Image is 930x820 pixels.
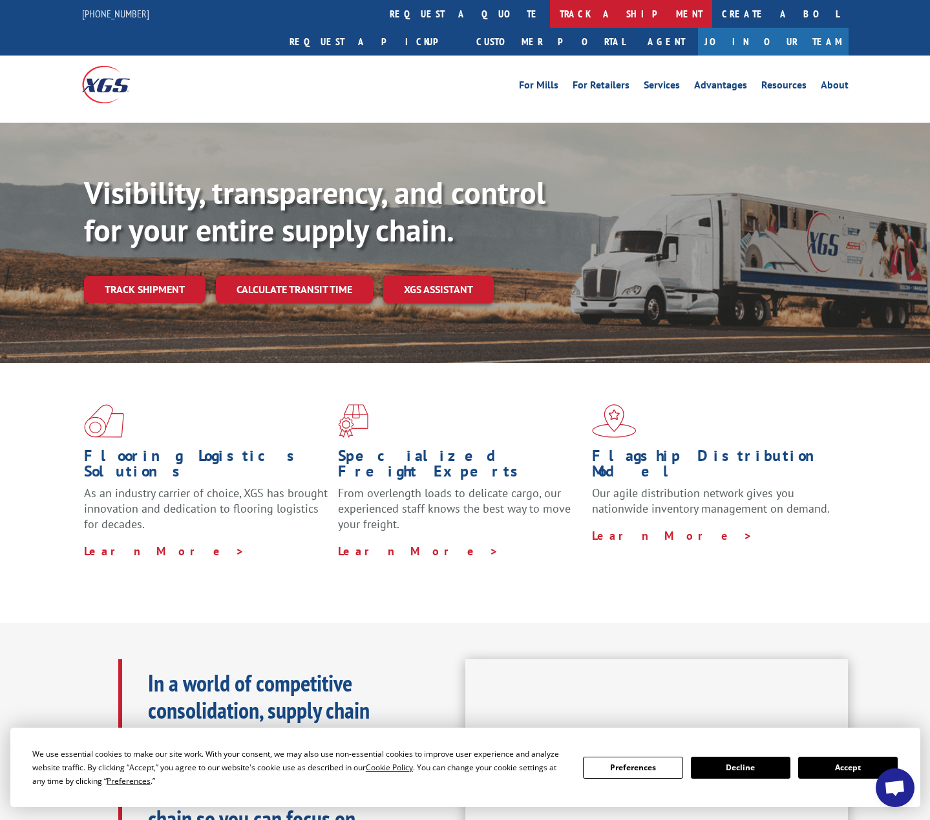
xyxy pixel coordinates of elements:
a: Services [644,80,680,94]
b: Visibility, transparency, and control for your entire supply chain. [84,172,545,250]
span: Our agile distribution network gives you nationwide inventory management on demand. [592,486,830,516]
a: Advantages [694,80,747,94]
span: Cookie Policy [366,762,413,773]
div: Cookie Consent Prompt [10,728,920,807]
a: Join Our Team [698,28,849,56]
a: Learn More > [84,544,245,559]
img: xgs-icon-flagship-distribution-model-red [592,404,637,438]
div: Open chat [876,768,914,807]
button: Preferences [583,757,682,779]
button: Decline [691,757,790,779]
img: xgs-icon-focused-on-flooring-red [338,404,368,438]
a: [PHONE_NUMBER] [82,7,149,20]
h1: Flooring Logistics Solutions [84,448,328,486]
a: Learn More > [338,544,499,559]
a: Learn More > [592,528,753,543]
a: For Mills [519,80,558,94]
a: Agent [635,28,698,56]
button: Accept [798,757,898,779]
span: As an industry carrier of choice, XGS has brought innovation and dedication to flooring logistics... [84,486,328,531]
a: About [821,80,849,94]
a: XGS ASSISTANT [383,276,494,303]
a: For Retailers [573,80,629,94]
img: xgs-icon-total-supply-chain-intelligence-red [84,404,124,438]
a: Request a pickup [280,28,467,56]
div: We use essential cookies to make our site work. With your consent, we may also use non-essential ... [32,747,567,788]
h1: Specialized Freight Experts [338,448,582,486]
a: Customer Portal [467,28,635,56]
a: Calculate transit time [216,276,373,303]
h1: Flagship Distribution Model [592,448,836,486]
a: Resources [761,80,807,94]
p: From overlength loads to delicate cargo, our experienced staff knows the best way to move your fr... [338,486,582,543]
a: Track shipment [84,276,206,303]
span: Preferences [107,775,151,786]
